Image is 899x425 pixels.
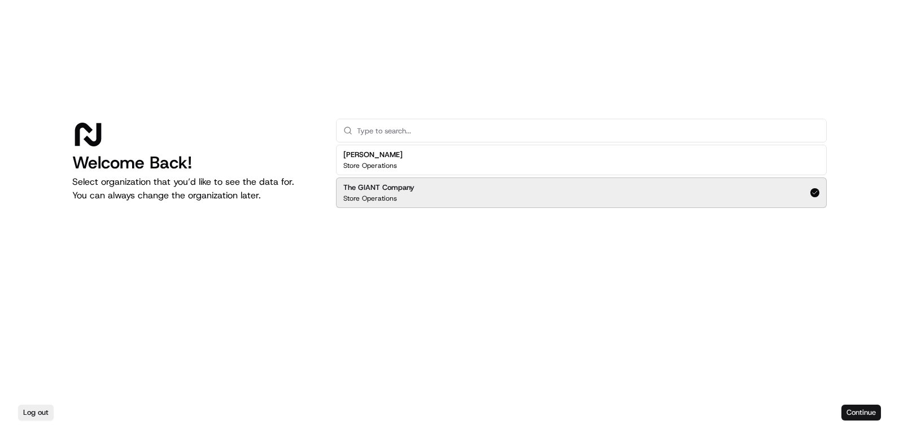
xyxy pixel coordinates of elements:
div: Suggestions [336,142,827,210]
h2: The GIANT Company [343,183,414,193]
h1: Welcome Back! [72,153,318,173]
p: Store Operations [343,194,397,203]
button: Continue [841,405,881,420]
h2: [PERSON_NAME] [343,150,403,160]
input: Type to search... [357,119,819,142]
p: Select organization that you’d like to see the data for. You can always change the organization l... [72,175,318,202]
p: Store Operations [343,161,397,170]
button: Log out [18,405,54,420]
